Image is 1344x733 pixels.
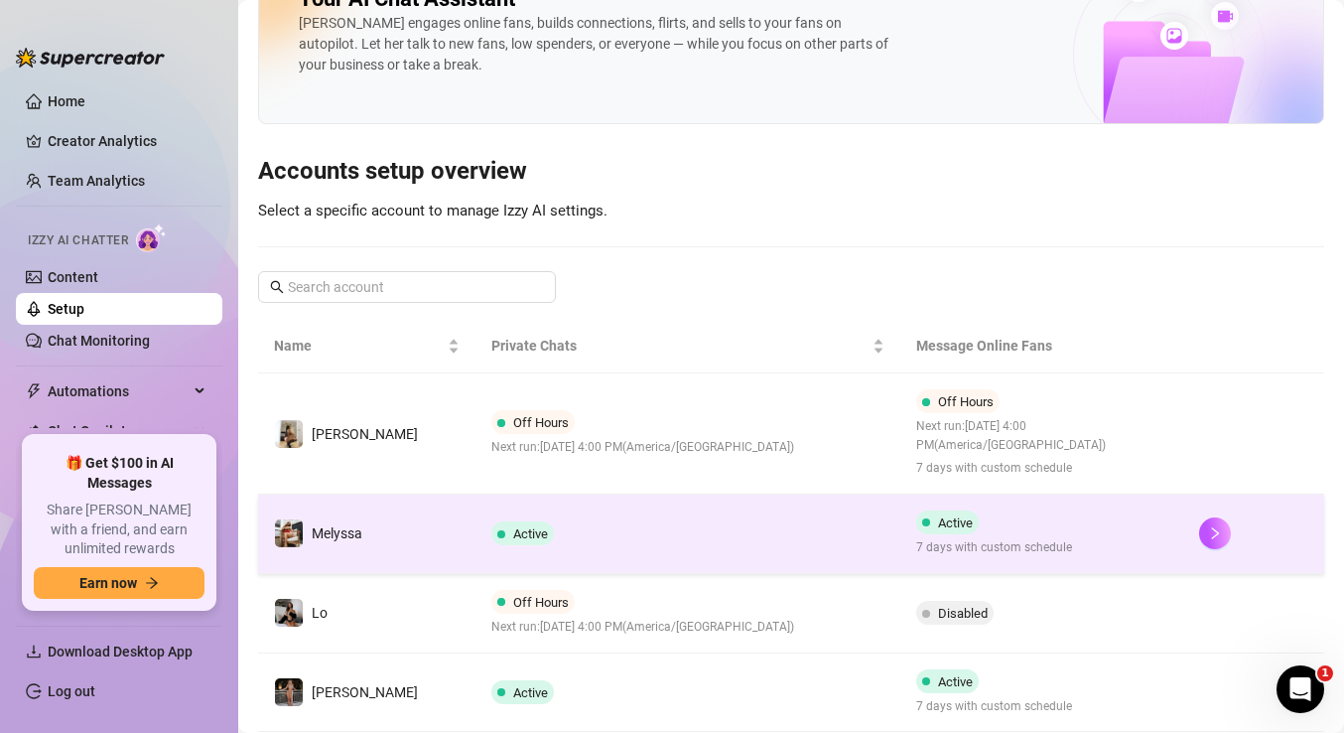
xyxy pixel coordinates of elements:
[1277,665,1324,713] iframe: Intercom live chat
[48,415,189,447] span: Chat Copilot
[258,319,475,373] th: Name
[136,223,167,252] img: AI Chatter
[938,606,988,621] span: Disabled
[1199,517,1231,549] button: right
[258,156,1324,188] h3: Accounts setup overview
[491,335,868,357] span: Private Chats
[270,280,284,294] span: search
[48,125,206,157] a: Creator Analytics
[513,415,569,430] span: Off Hours
[938,394,994,409] span: Off Hours
[34,501,204,559] span: Share [PERSON_NAME] with a friend, and earn unlimited rewards
[938,674,973,689] span: Active
[475,319,899,373] th: Private Chats
[34,567,204,599] button: Earn nowarrow-right
[48,683,95,699] a: Log out
[900,319,1183,373] th: Message Online Fans
[916,697,1072,716] span: 7 days with custom schedule
[312,525,362,541] span: Melyssa
[26,644,42,660] span: download
[48,93,85,109] a: Home
[312,684,418,700] span: [PERSON_NAME]
[28,231,128,250] span: Izzy AI Chatter
[491,438,794,457] span: Next run: [DATE] 4:00 PM ( America/[GEOGRAPHIC_DATA] )
[145,576,159,590] span: arrow-right
[1208,526,1222,540] span: right
[48,301,84,317] a: Setup
[275,420,303,448] img: Jasmin
[258,202,607,220] span: Select a specific account to manage Izzy AI settings.
[26,424,39,438] img: Chat Copilot
[513,685,548,700] span: Active
[938,515,973,530] span: Active
[1317,665,1333,681] span: 1
[274,335,444,357] span: Name
[26,383,42,399] span: thunderbolt
[513,595,569,610] span: Off Hours
[916,538,1072,557] span: 7 days with custom schedule
[299,13,894,75] div: [PERSON_NAME] engages online fans, builds connections, flirts, and sells to your fans on autopilo...
[48,375,189,407] span: Automations
[916,417,1167,455] span: Next run: [DATE] 4:00 PM ( America/[GEOGRAPHIC_DATA] )
[288,276,528,298] input: Search account
[48,333,150,349] a: Chat Monitoring
[275,678,303,706] img: Claudia
[916,459,1167,478] span: 7 days with custom schedule
[275,599,303,627] img: Lo
[48,269,98,285] a: Content
[513,526,548,541] span: Active
[312,605,328,621] span: Lo
[275,519,303,547] img: Melyssa
[34,454,204,493] span: 🎁 Get $100 in AI Messages
[48,644,193,660] span: Download Desktop App
[16,48,165,68] img: logo-BBDzfeDw.svg
[312,426,418,442] span: [PERSON_NAME]
[48,173,145,189] a: Team Analytics
[79,575,137,591] span: Earn now
[491,618,794,637] span: Next run: [DATE] 4:00 PM ( America/[GEOGRAPHIC_DATA] )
